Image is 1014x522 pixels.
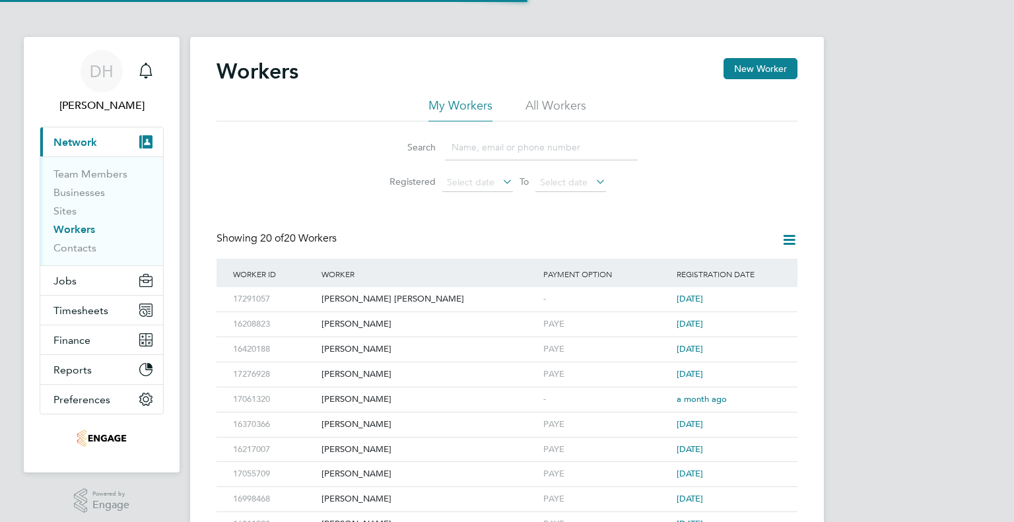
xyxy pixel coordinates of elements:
[92,500,129,511] span: Engage
[230,387,784,398] a: 17061320[PERSON_NAME]-a month ago
[230,461,784,473] a: 17055709[PERSON_NAME]PAYE[DATE]
[53,242,96,254] a: Contacts
[376,176,436,187] label: Registered
[24,37,180,473] nav: Main navigation
[230,286,784,298] a: 17291057[PERSON_NAME] [PERSON_NAME]-[DATE]
[540,438,673,462] div: PAYE
[445,135,638,160] input: Name, email or phone number
[318,387,540,412] div: [PERSON_NAME]
[40,127,163,156] button: Network
[230,312,318,337] div: 16208823
[90,63,114,80] span: DH
[40,325,163,354] button: Finance
[540,412,673,437] div: PAYE
[318,412,540,437] div: [PERSON_NAME]
[40,156,163,265] div: Network
[318,337,540,362] div: [PERSON_NAME]
[677,493,703,504] span: [DATE]
[74,488,130,513] a: Powered byEngage
[230,387,318,412] div: 17061320
[40,355,163,384] button: Reports
[230,311,784,323] a: 16208823[PERSON_NAME]PAYE[DATE]
[540,176,588,188] span: Select date
[677,468,703,479] span: [DATE]
[260,232,284,245] span: 20 of
[230,462,318,486] div: 17055709
[40,50,164,114] a: DH[PERSON_NAME]
[230,287,318,311] div: 17291057
[540,387,673,412] div: -
[77,428,127,449] img: jdr-logo-retina.png
[724,58,797,79] button: New Worker
[673,259,784,289] div: Registration Date
[40,385,163,414] button: Preferences
[540,337,673,362] div: PAYE
[540,362,673,387] div: PAYE
[230,487,318,511] div: 16998468
[540,487,673,511] div: PAYE
[230,337,318,362] div: 16420188
[230,486,784,498] a: 16998468[PERSON_NAME]PAYE[DATE]
[217,58,298,84] h2: Workers
[53,136,97,148] span: Network
[516,173,533,190] span: To
[376,141,436,153] label: Search
[53,223,95,236] a: Workers
[540,259,673,289] div: Payment Option
[230,362,784,373] a: 17276928[PERSON_NAME]PAYE[DATE]
[217,232,339,245] div: Showing
[677,418,703,430] span: [DATE]
[318,259,540,289] div: Worker
[230,412,784,423] a: 16370366[PERSON_NAME]PAYE[DATE]
[53,393,110,406] span: Preferences
[677,393,727,405] span: a month ago
[318,312,540,337] div: [PERSON_NAME]
[677,343,703,354] span: [DATE]
[318,287,540,311] div: [PERSON_NAME] [PERSON_NAME]
[230,437,784,448] a: 16217007[PERSON_NAME]PAYE[DATE]
[53,304,108,317] span: Timesheets
[318,462,540,486] div: [PERSON_NAME]
[40,266,163,295] button: Jobs
[677,318,703,329] span: [DATE]
[540,287,673,311] div: -
[428,98,492,121] li: My Workers
[40,296,163,325] button: Timesheets
[525,98,586,121] li: All Workers
[53,205,77,217] a: Sites
[230,259,318,289] div: Worker ID
[318,362,540,387] div: [PERSON_NAME]
[260,232,337,245] span: 20 Workers
[318,438,540,462] div: [PERSON_NAME]
[40,98,164,114] span: Danielle Harris
[53,168,127,180] a: Team Members
[540,312,673,337] div: PAYE
[230,412,318,437] div: 16370366
[53,186,105,199] a: Businesses
[40,428,164,449] a: Go to home page
[53,275,77,287] span: Jobs
[53,364,92,376] span: Reports
[230,438,318,462] div: 16217007
[677,293,703,304] span: [DATE]
[53,334,90,346] span: Finance
[92,488,129,500] span: Powered by
[230,337,784,348] a: 16420188[PERSON_NAME]PAYE[DATE]
[677,443,703,455] span: [DATE]
[677,368,703,379] span: [DATE]
[540,462,673,486] div: PAYE
[318,487,540,511] div: [PERSON_NAME]
[447,176,494,188] span: Select date
[230,362,318,387] div: 17276928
